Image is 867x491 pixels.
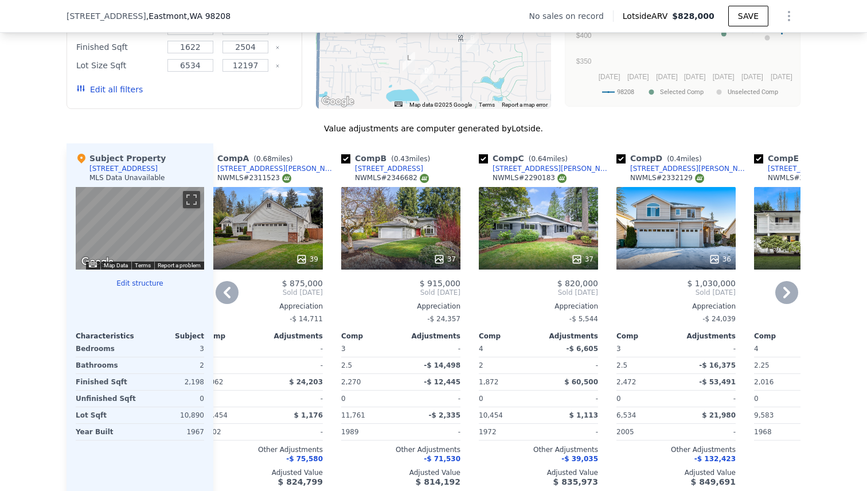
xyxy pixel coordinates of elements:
button: Toggle fullscreen view [183,191,200,208]
div: Comp [479,332,538,341]
div: [STREET_ADDRESS] [768,164,836,173]
div: 3611 121st Pl SE [466,32,479,52]
div: 12418 31st Dr SE [420,65,433,84]
a: [STREET_ADDRESS] [754,164,836,173]
a: [STREET_ADDRESS][PERSON_NAME] [204,164,337,173]
div: [STREET_ADDRESS][PERSON_NAME] [493,164,612,173]
div: Comp A [204,153,297,164]
text: $400 [576,32,592,40]
span: , WA 98208 [187,11,231,21]
span: -$ 132,423 [694,455,736,463]
span: 2,472 [616,378,636,386]
div: Appreciation [616,302,736,311]
div: Comp [754,332,814,341]
div: - [265,424,323,440]
div: - [403,424,460,440]
span: Sold [DATE] [204,288,323,297]
div: Lot Size Sqft [76,57,161,73]
a: [STREET_ADDRESS][PERSON_NAME] [479,164,612,173]
div: Adjusted Value [616,468,736,477]
img: Google [79,255,116,270]
span: $ 1,176 [294,411,323,419]
button: Keyboard shortcuts [395,102,403,107]
div: Subject [140,332,204,341]
div: Other Adjustments [341,445,460,454]
div: Finished Sqft [76,374,138,390]
span: 0.43 [394,155,409,163]
div: 2.5 [341,357,399,373]
span: $ 849,691 [691,477,736,486]
text: [DATE] [627,73,649,81]
span: 3 [341,345,346,353]
button: Show Options [778,5,800,28]
span: Sold [DATE] [479,288,598,297]
span: ( miles) [386,155,435,163]
div: Adjustments [401,332,460,341]
text: [DATE] [713,73,735,81]
div: - [403,341,460,357]
button: Clear [275,64,280,68]
div: 37 [571,254,593,265]
img: NWMLS Logo [557,174,567,183]
span: $ 915,000 [420,279,460,288]
span: 0.64 [531,155,546,163]
span: 6,534 [616,411,636,419]
span: 4 [754,345,759,353]
div: - [541,391,598,407]
div: Subject Property [76,153,166,164]
span: -$ 6,605 [567,345,598,353]
div: MLS Data Unavailable [89,173,165,182]
span: 0.68 [256,155,272,163]
span: -$ 16,375 [699,361,736,369]
text: [DATE] [656,73,678,81]
div: 0 [142,391,204,407]
span: ( miles) [799,155,847,163]
span: -$ 75,580 [286,455,323,463]
span: 2,016 [754,378,774,386]
span: -$ 24,357 [427,315,460,323]
div: 1989 [341,424,399,440]
div: Characteristics [76,332,140,341]
a: Open this area in Google Maps (opens a new window) [319,94,357,109]
span: 1,872 [479,378,498,386]
span: ( miles) [249,155,297,163]
div: Street View [76,187,204,270]
span: -$ 53,491 [699,378,736,386]
button: Edit structure [76,279,204,288]
div: 2005 [616,424,674,440]
span: -$ 2,335 [429,411,460,419]
span: -$ 12,445 [424,378,460,386]
text: [DATE] [599,73,620,81]
div: Adjustments [263,332,323,341]
div: Bathrooms [76,357,138,373]
div: [STREET_ADDRESS][PERSON_NAME] [217,164,337,173]
div: 2.25 [754,357,811,373]
div: 37 [433,254,456,265]
div: 2 [142,357,204,373]
text: $350 [576,57,592,65]
div: Adjustments [538,332,598,341]
span: 0 [754,395,759,403]
a: Open this area in Google Maps (opens a new window) [79,255,116,270]
div: - [403,391,460,407]
div: NWMLS # 2346682 [355,173,429,183]
div: [STREET_ADDRESS][PERSON_NAME] [630,164,749,173]
button: Edit all filters [76,84,143,95]
div: Appreciation [204,302,323,311]
span: $ 835,973 [553,477,598,486]
div: Finished Sqft [76,39,161,55]
span: -$ 71,530 [424,455,460,463]
div: Unfinished Sqft [76,391,138,407]
button: Keyboard shortcuts [89,262,97,267]
span: 0 [341,395,346,403]
div: - [678,341,736,357]
div: Other Adjustments [204,445,323,454]
span: ( miles) [662,155,706,163]
div: 1967 [142,424,204,440]
div: - [265,357,323,373]
span: $ 1,113 [569,411,598,419]
a: [STREET_ADDRESS][PERSON_NAME] [616,164,749,173]
text: Unselected Comp [728,88,778,96]
div: - [265,391,323,407]
button: Map Data [104,262,128,270]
